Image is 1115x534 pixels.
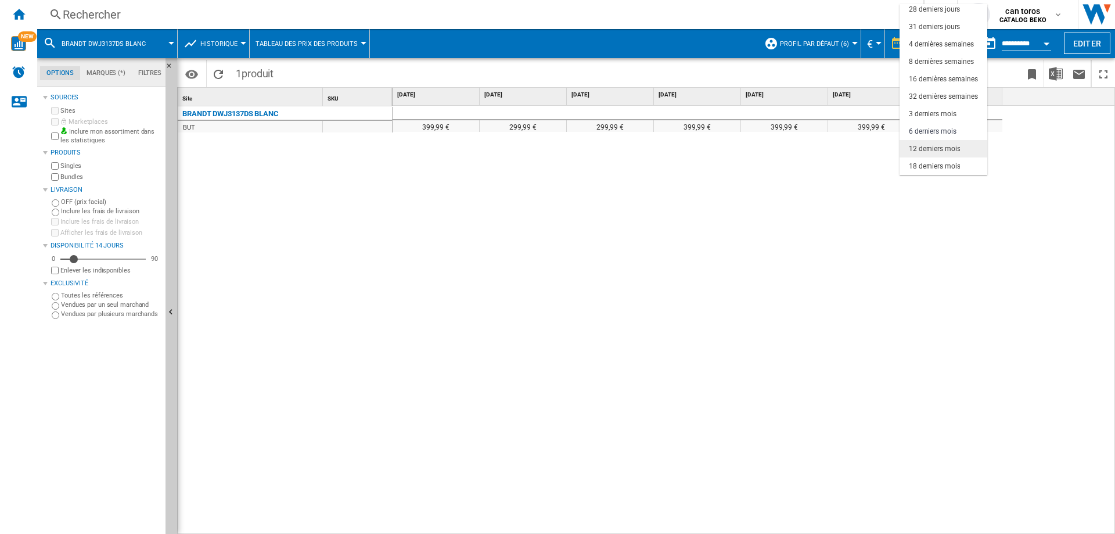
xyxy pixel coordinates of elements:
[909,74,978,84] div: 16 dernières semaines
[909,127,956,137] div: 6 derniers mois
[909,92,978,102] div: 32 dernières semaines
[909,40,974,49] div: 4 dernières semaines
[909,57,974,67] div: 8 dernières semaines
[909,162,960,171] div: 18 derniers mois
[909,22,960,32] div: 31 derniers jours
[909,144,960,154] div: 12 derniers mois
[909,5,960,15] div: 28 derniers jours
[909,109,956,119] div: 3 derniers mois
